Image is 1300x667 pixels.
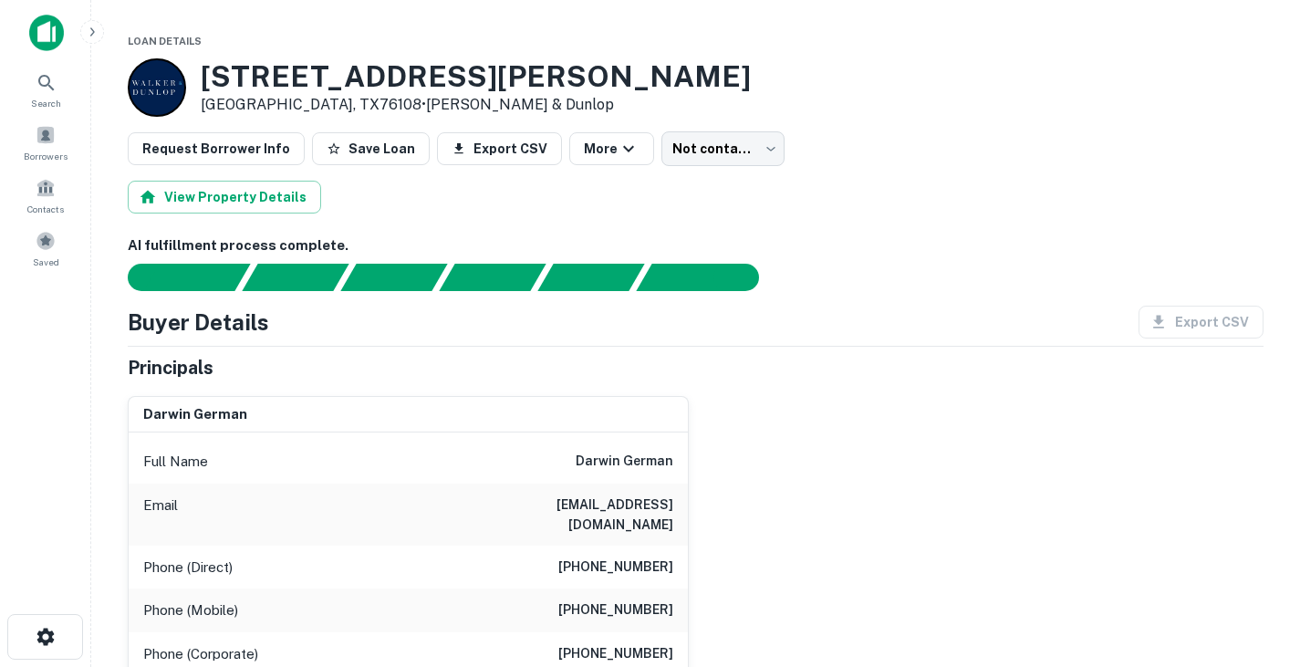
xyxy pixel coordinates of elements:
[31,96,61,110] span: Search
[558,643,673,665] h6: [PHONE_NUMBER]
[29,15,64,51] img: capitalize-icon.png
[24,149,68,163] span: Borrowers
[5,65,86,114] a: Search
[201,59,751,94] h3: [STREET_ADDRESS][PERSON_NAME]
[128,354,213,381] h5: Principals
[201,94,751,116] p: [GEOGRAPHIC_DATA], TX76108 •
[558,599,673,621] h6: [PHONE_NUMBER]
[33,255,59,269] span: Saved
[661,131,785,166] div: Not contacted
[569,132,654,165] button: More
[128,181,321,214] button: View Property Details
[439,264,546,291] div: Principals found, AI now looking for contact information...
[454,495,673,535] h6: [EMAIL_ADDRESS][DOMAIN_NAME]
[143,643,258,665] p: Phone (Corporate)
[143,557,233,578] p: Phone (Direct)
[558,557,673,578] h6: [PHONE_NUMBER]
[143,495,178,535] p: Email
[5,118,86,167] a: Borrowers
[143,599,238,621] p: Phone (Mobile)
[340,264,447,291] div: Documents found, AI parsing details...
[312,132,430,165] button: Save Loan
[426,96,614,113] a: [PERSON_NAME] & Dunlop
[128,132,305,165] button: Request Borrower Info
[5,171,86,220] a: Contacts
[128,306,269,339] h4: Buyer Details
[27,202,64,216] span: Contacts
[437,132,562,165] button: Export CSV
[128,36,202,47] span: Loan Details
[106,264,243,291] div: Sending borrower request to AI...
[5,224,86,273] a: Saved
[537,264,644,291] div: Principals found, still searching for contact information. This may take time...
[128,235,1264,256] h6: AI fulfillment process complete.
[242,264,348,291] div: Your request is received and processing...
[637,264,781,291] div: AI fulfillment process complete.
[143,404,247,425] h6: darwin german
[143,451,208,473] p: Full Name
[1209,521,1300,609] iframe: Chat Widget
[576,451,673,473] h6: darwin german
